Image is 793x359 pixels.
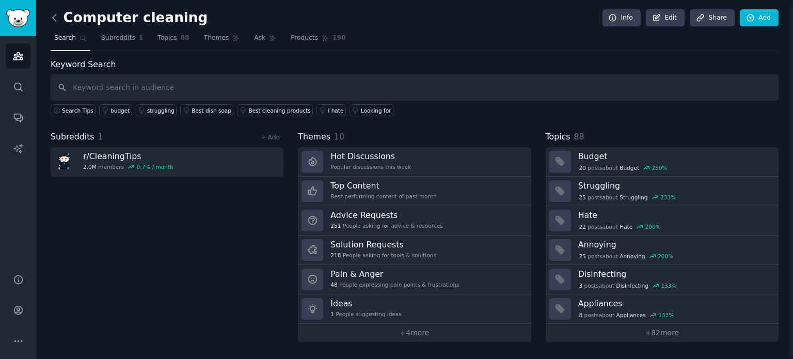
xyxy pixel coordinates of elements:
[574,132,584,142] span: 88
[287,30,349,51] a: Products190
[330,180,437,191] h3: Top Content
[646,9,685,27] a: Edit
[616,282,648,289] span: Disinfecting
[51,10,208,26] h2: Computer cleaning
[54,34,76,43] span: Search
[110,107,130,114] div: budget
[330,310,401,318] div: People suggesting ideas
[137,163,173,170] div: 0.7 % / month
[51,104,96,116] button: Search Tips
[330,163,411,170] div: Popular discussions this week
[620,223,632,230] span: Hate
[298,206,531,236] a: Advice Requests251People asking for advice & resources
[298,265,531,294] a: Pain & Anger48People expressing pain points & frustrations
[83,163,173,170] div: members
[578,163,669,173] div: post s about
[101,34,135,43] span: Subreddits
[740,9,779,27] a: Add
[316,104,346,116] a: I hate
[250,30,280,51] a: Ask
[652,164,668,171] div: 250 %
[578,310,675,320] div: post s about
[328,107,343,114] div: I hate
[616,311,646,319] span: Appliances
[578,281,678,290] div: post s about
[51,59,116,69] label: Keyword Search
[579,223,585,230] span: 22
[330,193,437,200] div: Best-performing content of past month
[83,151,173,162] h3: r/ CleaningTips
[658,253,673,260] div: 200 %
[192,107,231,114] div: Best dish soap
[62,107,93,114] span: Search Tips
[579,194,585,201] span: 25
[330,281,337,288] span: 48
[578,252,674,261] div: post s about
[579,253,585,260] span: 25
[260,134,280,141] a: + Add
[620,164,639,171] span: Budget
[154,30,193,51] a: Topics88
[361,107,391,114] div: Looking for
[330,252,436,259] div: People asking for tools & solutions
[54,151,76,173] img: CleaningTips
[546,131,570,144] span: Topics
[578,180,771,191] h3: Struggling
[298,294,531,324] a: Ideas1People suggesting ideas
[298,324,531,342] a: +4more
[83,163,97,170] span: 2.0M
[330,252,341,259] span: 218
[98,30,147,51] a: Subreddits1
[546,265,779,294] a: Disinfecting3postsaboutDisinfecting133%
[298,177,531,206] a: Top ContentBest-performing content of past month
[298,147,531,177] a: Hot DiscussionsPopular discussions this week
[99,104,132,116] a: budget
[330,298,401,309] h3: Ideas
[578,269,771,279] h3: Disinfecting
[200,30,244,51] a: Themes
[546,294,779,324] a: Appliances8postsaboutAppliances133%
[546,236,779,265] a: Annoying25postsaboutAnnoying200%
[51,74,779,101] input: Keyword search in audience
[620,253,645,260] span: Annoying
[350,104,393,116] a: Looking for
[298,236,531,265] a: Solution Requests218People asking for tools & solutions
[546,177,779,206] a: Struggling25postsaboutStruggling233%
[254,34,265,43] span: Ask
[330,310,334,318] span: 1
[645,223,661,230] div: 200 %
[237,104,313,116] a: Best cleaning products
[136,104,177,116] a: struggling
[546,324,779,342] a: +82more
[181,34,189,43] span: 88
[330,210,442,221] h3: Advice Requests
[51,147,283,177] a: r/CleaningTips2.0Mmembers0.7% / month
[51,30,90,51] a: Search
[98,132,103,142] span: 1
[291,34,318,43] span: Products
[578,239,771,250] h3: Annoying
[204,34,229,43] span: Themes
[661,282,676,289] div: 133 %
[578,193,677,202] div: post s about
[332,34,346,43] span: 190
[180,104,233,116] a: Best dish soap
[298,131,330,144] span: Themes
[334,132,344,142] span: 10
[578,210,771,221] h3: Hate
[330,281,459,288] div: People expressing pain points & frustrations
[602,9,641,27] a: Info
[139,34,144,43] span: 1
[579,282,582,289] span: 3
[248,107,310,114] div: Best cleaning products
[330,269,459,279] h3: Pain & Anger
[658,311,674,319] div: 133 %
[578,298,771,309] h3: Appliances
[546,147,779,177] a: Budget20postsaboutBudget250%
[157,34,177,43] span: Topics
[330,222,341,229] span: 251
[579,311,582,319] span: 8
[578,222,662,231] div: post s about
[690,9,734,27] a: Share
[6,9,30,27] img: GummySearch logo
